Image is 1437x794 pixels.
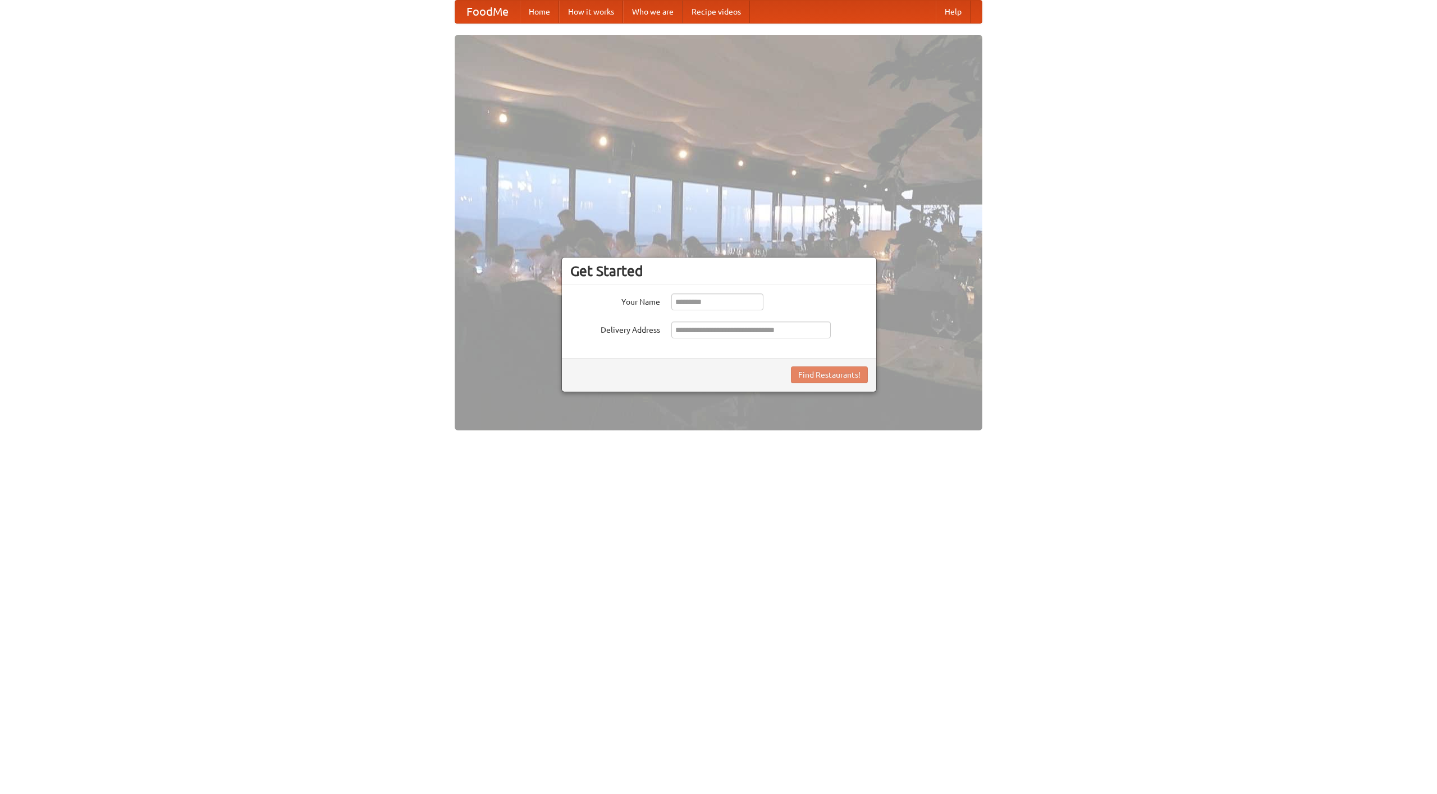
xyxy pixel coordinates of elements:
a: Help [936,1,971,23]
label: Delivery Address [570,322,660,336]
a: Home [520,1,559,23]
label: Your Name [570,293,660,307]
h3: Get Started [570,263,868,279]
button: Find Restaurants! [791,366,868,383]
a: Recipe videos [683,1,750,23]
a: Who we are [623,1,683,23]
a: FoodMe [455,1,520,23]
a: How it works [559,1,623,23]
